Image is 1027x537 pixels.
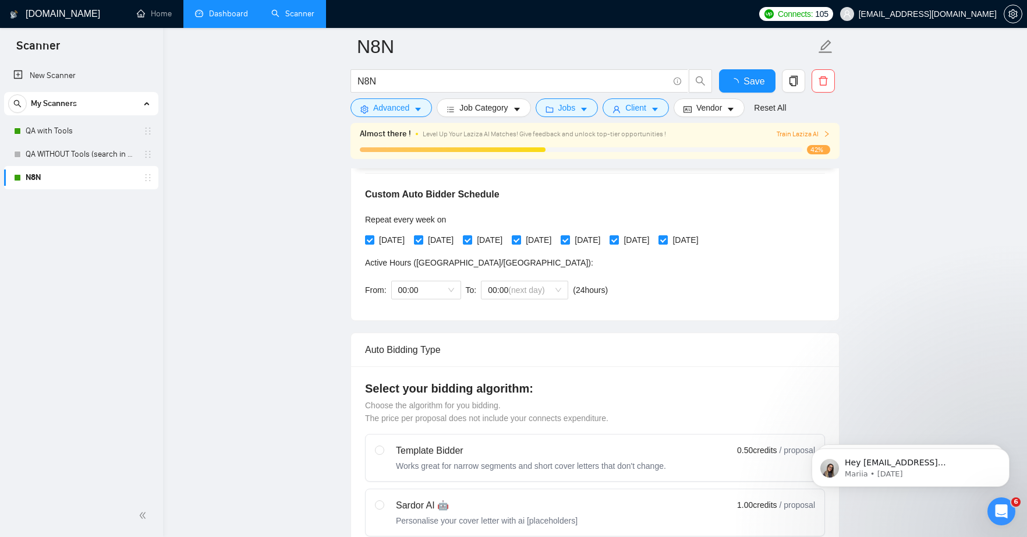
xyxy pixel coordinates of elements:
button: userClientcaret-down [603,98,669,117]
span: / proposal [780,444,815,456]
span: [DATE] [668,234,703,246]
span: / proposal [780,499,815,511]
button: copy [782,69,805,93]
button: delete [812,69,835,93]
span: 0.50 credits [737,444,777,457]
span: [DATE] [619,234,654,246]
a: setting [1004,9,1022,19]
span: 1.00 credits [737,499,777,511]
a: New Scanner [13,64,149,87]
span: holder [143,126,153,136]
span: 00:00 [488,281,561,299]
span: Vendor [696,101,722,114]
span: Job Category [459,101,508,114]
span: bars [447,105,455,114]
a: QA with Tools [26,119,136,143]
a: QA WITHOUT Tools (search in Titles) [26,143,136,166]
p: Message from Mariia, sent 1w ago [51,45,201,55]
span: My Scanners [31,92,77,115]
span: Level Up Your Laziza AI Matches! Give feedback and unlock top-tier opportunities ! [423,130,666,138]
span: 6 [1011,497,1021,507]
img: logo [10,5,18,24]
span: info-circle [674,77,681,85]
span: 105 [815,8,828,20]
h4: Select your bidding algorithm: [365,380,825,397]
span: 00:00 [398,281,454,299]
span: search [689,76,711,86]
span: Save [743,74,764,89]
span: holder [143,150,153,159]
span: caret-down [727,105,735,114]
a: searchScanner [271,9,314,19]
span: Connects: [778,8,813,20]
div: Template Bidder [396,444,666,458]
button: idcardVendorcaret-down [674,98,745,117]
span: caret-down [580,105,588,114]
div: Personalise your cover letter with ai [placeholders] [396,515,578,527]
span: idcard [684,105,692,114]
iframe: Intercom live chat [987,497,1015,525]
a: homeHome [137,9,172,19]
input: Scanner name... [357,32,816,61]
span: right [823,130,830,137]
span: caret-down [414,105,422,114]
span: user [612,105,621,114]
span: [DATE] [521,234,556,246]
a: dashboardDashboard [195,9,248,19]
button: search [689,69,712,93]
span: Almost there ! [360,128,411,140]
span: caret-down [513,105,521,114]
span: folder [546,105,554,114]
button: Save [719,69,775,93]
span: Advanced [373,101,409,114]
span: (next day) [508,285,544,295]
div: Works great for narrow segments and short cover letters that don't change. [396,460,666,472]
li: New Scanner [4,64,158,87]
span: [DATE] [374,234,409,246]
span: caret-down [651,105,659,114]
span: [DATE] [423,234,458,246]
li: My Scanners [4,92,158,189]
button: settingAdvancedcaret-down [350,98,432,117]
span: Repeat every week on [365,215,446,224]
span: [DATE] [570,234,605,246]
h5: Custom Auto Bidder Schedule [365,188,500,202]
button: folderJobscaret-down [536,98,599,117]
span: Scanner [7,37,69,62]
span: Client [625,101,646,114]
span: Hey [EMAIL_ADDRESS][DOMAIN_NAME], Looks like your Upwork agency Pristine Pro Tech Pvt. Ltd. ran o... [51,34,201,193]
span: setting [360,105,369,114]
span: setting [1004,9,1022,19]
button: barsJob Categorycaret-down [437,98,530,117]
button: setting [1004,5,1022,23]
span: user [843,10,851,18]
button: Train Laziza AI [777,129,830,140]
input: Search Freelance Jobs... [357,74,668,89]
span: ( 24 hours) [573,285,608,295]
span: copy [782,76,805,86]
span: 42% [807,145,830,154]
span: From: [365,285,387,295]
iframe: Intercom notifications message [794,424,1027,506]
span: Choose the algorithm for you bidding. The price per proposal does not include your connects expen... [365,401,608,423]
span: loading [729,78,743,87]
div: Sardor AI 🤖 [396,499,578,513]
span: To: [466,285,477,295]
span: delete [812,76,834,86]
span: holder [143,173,153,182]
img: upwork-logo.png [764,9,774,19]
span: Active Hours ( [GEOGRAPHIC_DATA]/[GEOGRAPHIC_DATA] ): [365,258,593,267]
span: [DATE] [472,234,507,246]
a: Reset All [754,101,786,114]
span: double-left [139,510,150,521]
span: edit [818,39,833,54]
a: N8N [26,166,136,189]
div: Auto Bidding Type [365,333,825,366]
button: search [8,94,27,113]
span: search [9,100,26,108]
span: Jobs [558,101,576,114]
